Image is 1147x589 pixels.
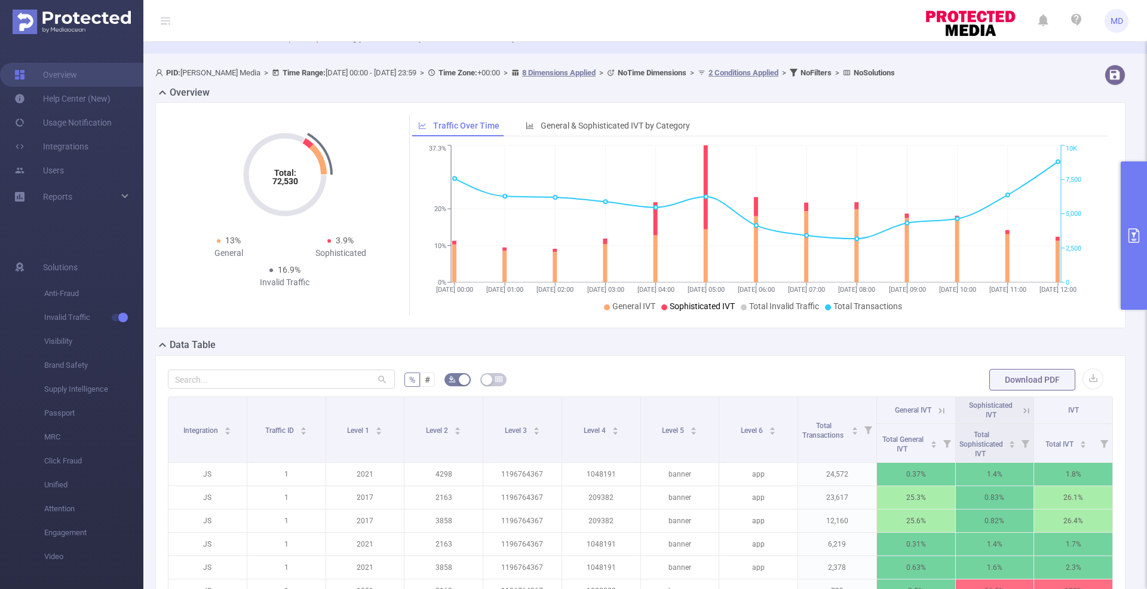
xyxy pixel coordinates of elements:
u: 2 Conditions Applied [709,68,778,77]
span: General IVT [612,301,655,311]
p: banner [641,556,719,579]
span: > [832,68,843,77]
p: app [719,556,798,579]
p: 0.83% [956,486,1034,509]
tspan: [DATE] 05:00 [687,286,724,294]
div: Sort [224,425,231,432]
span: Total Sophisticated IVT [959,431,1003,458]
span: Visibility [44,329,143,353]
i: icon: bar-chart [526,121,534,130]
span: 16.9% [278,265,300,274]
div: Sort [612,425,619,432]
i: icon: caret-down [225,430,231,434]
a: Reports [43,185,72,209]
span: Level 3 [505,426,529,435]
p: 2021 [326,463,404,486]
span: Click Fraud [44,449,143,473]
span: Level 1 [347,426,371,435]
p: 0.31% [877,533,955,556]
div: Sort [533,425,540,432]
span: Passport [44,401,143,425]
tspan: 0 [1066,279,1069,286]
span: Level 6 [741,426,765,435]
span: Unified [44,473,143,497]
p: 0.82% [956,509,1034,532]
i: icon: caret-down [930,443,937,447]
p: 2,378 [798,556,876,579]
i: icon: caret-up [300,425,307,429]
div: Sort [769,425,776,432]
p: banner [641,509,719,532]
span: > [778,68,790,77]
span: Sophisticated IVT [670,301,735,311]
i: icon: caret-up [691,425,697,429]
tspan: 7,500 [1066,176,1081,184]
p: 0.63% [877,556,955,579]
i: icon: caret-up [851,425,858,429]
i: icon: caret-up [769,425,776,429]
span: # [425,375,430,384]
p: JS [168,509,247,532]
a: Users [14,158,64,182]
i: Filter menu [939,424,955,462]
span: Level 2 [426,426,450,435]
p: 4298 [404,463,483,486]
span: [PERSON_NAME] Media [DATE] 00:00 - [DATE] 23:59 +00:00 [155,68,895,77]
div: Sort [690,425,697,432]
p: JS [168,533,247,556]
span: Anti-Fraud [44,282,143,306]
i: icon: caret-up [455,425,461,429]
tspan: [DATE] 09:00 [888,286,925,294]
i: Filter menu [1096,424,1112,462]
span: Reports [43,192,72,202]
tspan: [DATE] 03:00 [587,286,624,294]
p: JS [168,486,247,509]
i: icon: caret-down [1009,443,1016,447]
span: % [409,375,415,384]
tspan: 37.3% [429,145,446,153]
p: 209382 [562,486,640,509]
p: 2021 [326,533,404,556]
i: icon: caret-up [225,425,231,429]
p: 0.37% [877,463,955,486]
div: General [173,247,285,260]
i: icon: caret-up [612,425,618,429]
tspan: Total: [274,168,296,178]
span: > [260,68,272,77]
p: 1 [247,533,326,556]
p: banner [641,463,719,486]
span: 3.9% [336,236,354,245]
i: icon: caret-down [376,430,382,434]
span: Total Transactions [833,301,902,311]
p: 1 [247,486,326,509]
i: icon: caret-down [455,430,461,434]
i: icon: caret-up [533,425,539,429]
i: icon: user [155,69,166,77]
tspan: [DATE] 06:00 [738,286,775,294]
tspan: 10% [434,242,446,250]
p: 2021 [326,556,404,579]
i: icon: caret-up [1079,439,1086,442]
i: icon: bg-colors [449,376,456,383]
b: No Solutions [854,68,895,77]
div: Sort [851,425,858,432]
span: Level 4 [584,426,608,435]
img: Protected Media [13,10,131,34]
button: Download PDF [989,369,1075,390]
i: icon: caret-down [533,430,539,434]
p: banner [641,533,719,556]
span: > [500,68,511,77]
tspan: [DATE] 01:00 [486,286,523,294]
span: Total Transactions [802,422,845,440]
b: Time Range: [283,68,326,77]
p: banner [641,486,719,509]
p: 2163 [404,486,483,509]
b: No Time Dimensions [618,68,686,77]
span: Video [44,545,143,569]
span: Brand Safety [44,353,143,377]
span: Supply Intelligence [44,377,143,401]
i: icon: caret-down [612,430,618,434]
h2: Data Table [170,338,216,352]
span: MD [1111,9,1123,33]
span: IVT [1068,406,1079,414]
